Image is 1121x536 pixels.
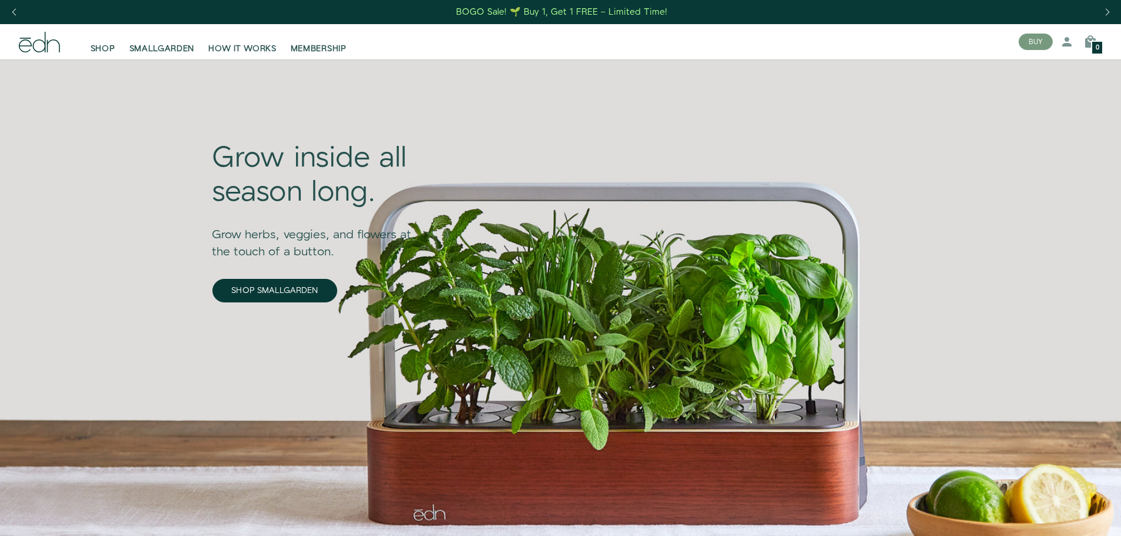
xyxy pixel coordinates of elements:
[455,3,668,21] a: BOGO Sale! 🌱 Buy 1, Get 1 FREE – Limited Time!
[91,43,115,55] span: SHOP
[1019,34,1053,50] button: BUY
[212,279,337,302] a: SHOP SMALLGARDEN
[84,29,122,55] a: SHOP
[212,210,429,261] div: Grow herbs, veggies, and flowers at the touch of a button.
[201,29,283,55] a: HOW IT WORKS
[212,142,429,209] div: Grow inside all season long.
[291,43,347,55] span: MEMBERSHIP
[208,43,276,55] span: HOW IT WORKS
[129,43,195,55] span: SMALLGARDEN
[456,6,667,18] div: BOGO Sale! 🌱 Buy 1, Get 1 FREE – Limited Time!
[1096,45,1099,51] span: 0
[122,29,202,55] a: SMALLGARDEN
[284,29,354,55] a: MEMBERSHIP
